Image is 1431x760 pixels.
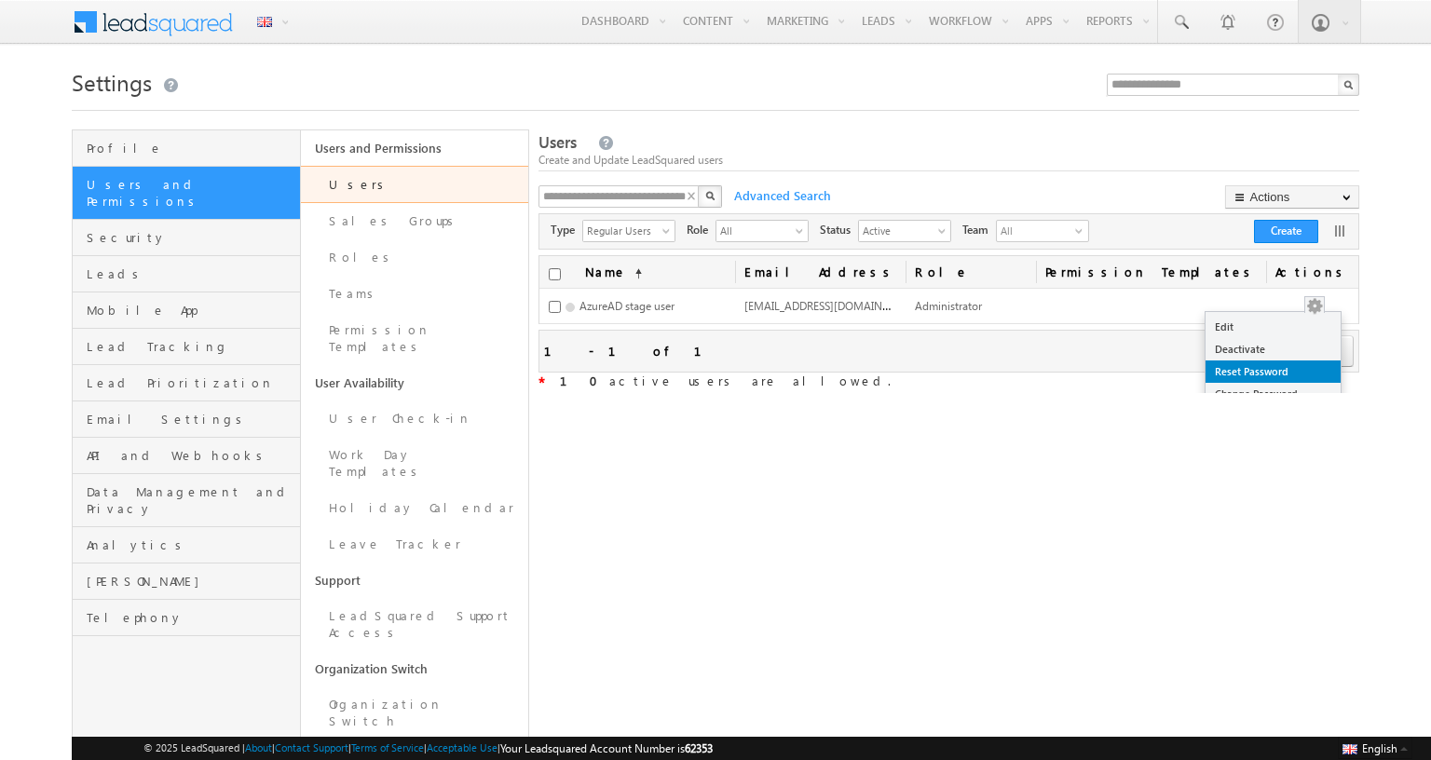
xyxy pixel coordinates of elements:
[87,573,295,590] span: [PERSON_NAME]
[301,312,529,365] a: Permission Templates
[301,437,529,490] a: Work Day Templates
[73,130,300,167] a: Profile
[87,447,295,464] span: API and Webhooks
[627,266,642,281] span: (sorted ascending)
[143,740,713,757] span: © 2025 LeadSquared | | | | |
[705,191,715,200] img: Search
[87,265,295,282] span: Leads
[73,563,300,600] a: [PERSON_NAME]
[906,256,1036,288] a: Role
[687,222,715,238] span: Role
[87,536,295,553] span: Analytics
[301,400,529,437] a: User Check-in
[1254,220,1318,243] button: Create
[301,651,529,686] a: Organization Switch
[351,741,424,753] a: Terms of Service
[796,225,811,236] span: select
[1206,360,1341,383] a: Reset Password
[725,187,837,204] span: Advanced Search
[275,741,348,753] a: Contact Support
[915,299,982,313] span: Administrator
[73,438,300,474] a: API and Webhooks
[87,302,295,319] span: Mobile App
[685,741,713,755] span: 62353
[576,256,651,288] a: Name
[87,374,295,391] span: Lead Prioritization
[73,329,300,365] a: Lead Tracking
[301,239,529,276] a: Roles
[735,256,906,288] a: Email Address
[560,373,609,388] strong: 10
[938,225,953,236] span: select
[301,203,529,239] a: Sales Groups
[1206,316,1341,338] a: Edit
[87,609,295,626] span: Telephony
[73,292,300,329] a: Mobile App
[997,221,1071,241] span: All
[301,490,529,526] a: Holiday Calendar
[716,221,793,239] span: All
[962,222,996,238] span: Team
[245,741,272,753] a: About
[301,276,529,312] a: Teams
[87,483,295,517] span: Data Management and Privacy
[87,229,295,246] span: Security
[688,187,704,198] span: X
[1206,383,1341,405] a: Change Password
[544,340,724,361] div: 1 - 1 of 1
[427,741,497,753] a: Acceptable Use
[73,474,300,527] a: Data Management and Privacy
[73,527,300,563] a: Analytics
[662,225,677,236] span: select
[73,401,300,438] a: Email Settings
[820,222,858,238] span: Status
[87,411,295,427] span: Email Settings
[301,598,529,651] a: LeadSquared Support Access
[73,365,300,401] a: Lead Prioritization
[301,686,529,740] a: Organization Switch
[72,67,152,97] span: Settings
[87,176,295,210] span: Users and Permissions
[301,526,529,563] a: Leave Tracker
[545,373,891,388] span: active users are allowed.
[301,365,529,400] a: User Availability
[744,297,922,313] span: [EMAIL_ADDRESS][DOMAIN_NAME]
[73,600,300,636] a: Telephony
[583,221,660,239] span: Regular Users
[301,130,529,166] a: Users and Permissions
[1036,256,1266,288] span: Permission Templates
[859,221,935,239] span: Active
[1338,737,1412,759] button: English
[538,131,577,153] span: Users
[538,152,1359,169] div: Create and Update LeadSquared users
[1362,741,1397,755] span: English
[87,140,295,156] span: Profile
[301,563,529,598] a: Support
[87,338,295,355] span: Lead Tracking
[551,222,582,238] span: Type
[1266,256,1358,288] span: Actions
[73,220,300,256] a: Security
[301,166,529,203] a: Users
[73,256,300,292] a: Leads
[500,741,713,755] span: Your Leadsquared Account Number is
[1206,338,1341,360] a: Deactivate
[1225,185,1359,209] button: Actions
[73,167,300,220] a: Users and Permissions
[579,299,675,313] span: AzureAD stage user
